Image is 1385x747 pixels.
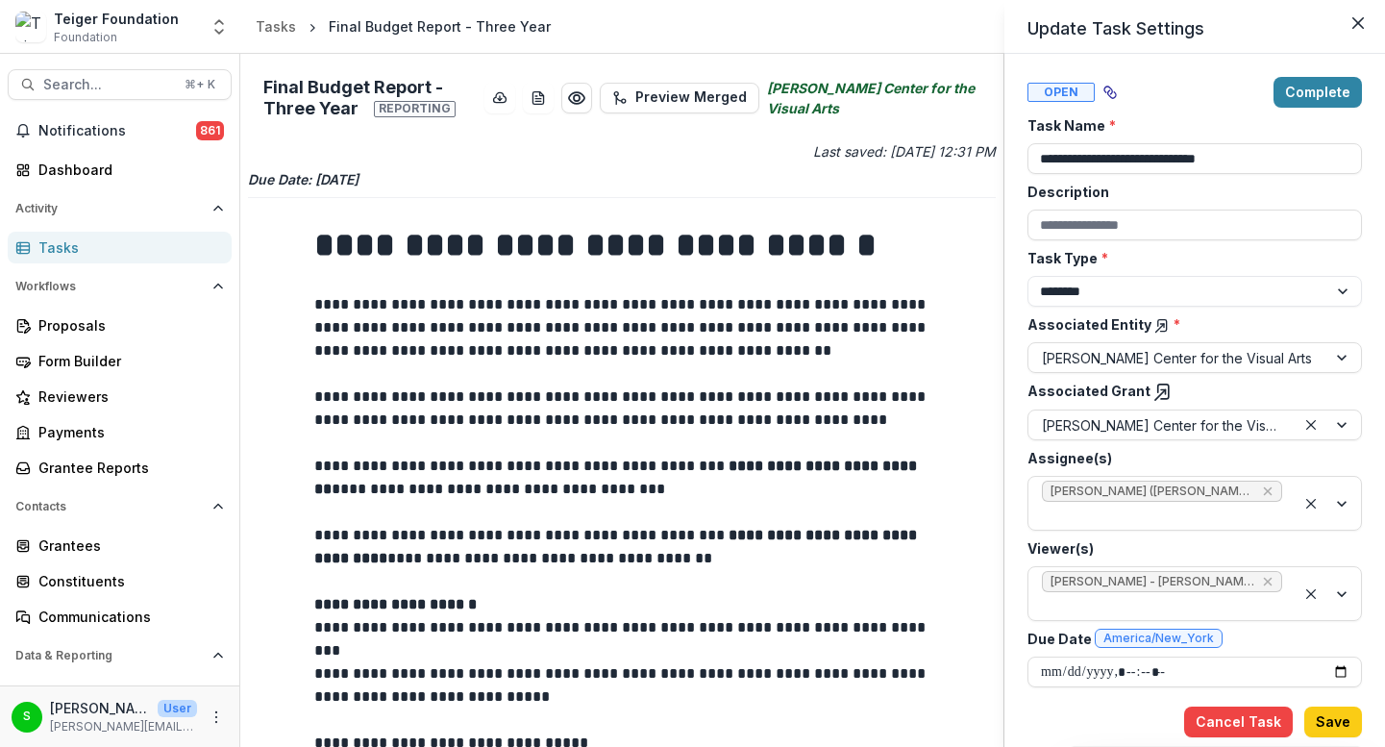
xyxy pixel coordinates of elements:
button: View dependent tasks [1095,77,1125,108]
label: Associated Grant [1027,381,1350,402]
label: Task Type [1027,248,1350,268]
span: Open [1027,83,1095,102]
div: Remove Stephanie - skoch@teigerfoundation.org [1260,572,1275,591]
label: Due Date [1027,629,1350,649]
label: Viewer(s) [1027,538,1350,559]
button: Cancel Task [1184,707,1293,737]
div: Clear selected options [1299,492,1323,515]
div: Clear selected options [1299,583,1323,606]
button: Close [1343,8,1373,38]
span: America/New_York [1103,632,1214,645]
label: Associated Entity [1027,314,1350,335]
label: Assignee(s) [1027,448,1350,468]
span: [PERSON_NAME] ([PERSON_NAME][EMAIL_ADDRESS][DOMAIN_NAME]) [1051,485,1254,498]
button: Complete [1274,77,1362,108]
div: Clear selected options [1299,413,1323,436]
label: Description [1027,182,1350,202]
span: [PERSON_NAME] - [PERSON_NAME][EMAIL_ADDRESS][DOMAIN_NAME] [1051,575,1254,588]
label: Task Name [1027,115,1350,136]
button: Save [1304,707,1362,737]
div: Remove Laura (laura_cere@fas.harvard.edu) [1260,482,1275,501]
